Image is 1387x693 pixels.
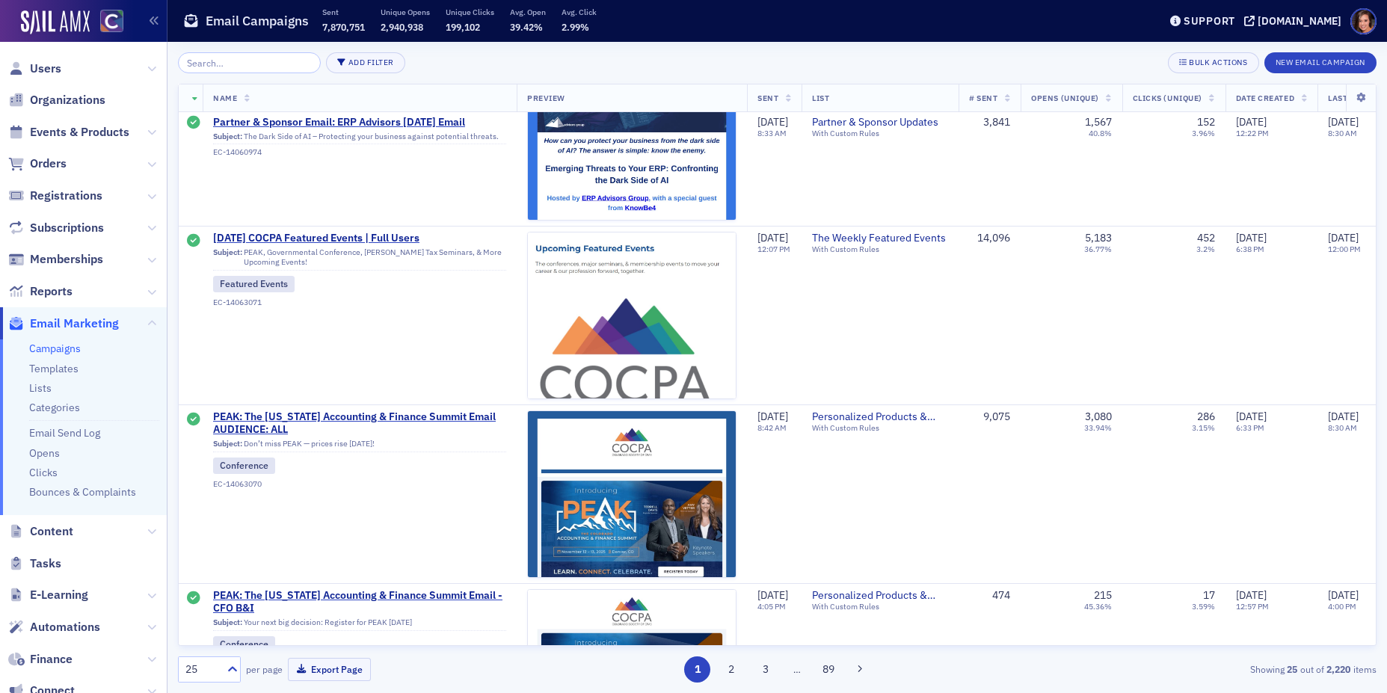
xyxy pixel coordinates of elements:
[100,10,123,33] img: SailAMX
[213,247,506,271] div: PEAK, Governmental Conference, [PERSON_NAME] Tax Seminars, & More Upcoming Events!
[446,21,480,33] span: 199,102
[187,413,200,428] div: Sent
[1168,52,1258,73] button: Bulk Actions
[446,7,494,17] p: Unique Clicks
[510,7,546,17] p: Avg. Open
[8,92,105,108] a: Organizations
[812,423,948,433] div: With Custom Rules
[719,656,745,683] button: 2
[213,298,506,307] div: EC-14063071
[757,93,778,103] span: Sent
[213,589,506,615] a: PEAK: The [US_STATE] Accounting & Finance Summit Email - CFO B&I
[288,658,371,681] button: Export Page
[510,21,543,33] span: 39.42%
[1197,232,1215,245] div: 452
[757,422,787,433] time: 8:42 AM
[213,247,242,267] span: Subject:
[213,147,506,157] div: EC-14060974
[29,466,58,479] a: Clicks
[812,602,948,612] div: With Custom Rules
[29,381,52,395] a: Lists
[1264,55,1377,68] a: New Email Campaign
[1236,601,1269,612] time: 12:57 PM
[213,410,506,437] a: PEAK: The [US_STATE] Accounting & Finance Summit Email AUDIENCE: ALL
[30,587,88,603] span: E-Learning
[8,315,119,332] a: Email Marketing
[8,523,73,540] a: Content
[1328,410,1359,423] span: [DATE]
[8,188,102,204] a: Registrations
[1133,93,1202,103] span: Clicks (Unique)
[30,188,102,204] span: Registrations
[1244,16,1347,26] button: [DOMAIN_NAME]
[8,61,61,77] a: Users
[1328,93,1386,103] span: Last Updated
[1084,602,1112,612] div: 45.36%
[1264,52,1377,73] button: New Email Campaign
[1184,14,1235,28] div: Support
[8,155,67,172] a: Orders
[29,342,81,355] a: Campaigns
[1236,410,1267,423] span: [DATE]
[1236,588,1267,602] span: [DATE]
[1236,129,1269,139] time: 12:22 PM
[812,232,948,245] a: The Weekly Featured Events
[29,401,80,414] a: Categories
[187,116,200,131] div: Sent
[29,446,60,460] a: Opens
[812,410,948,424] a: Personalized Products & Events
[30,92,105,108] span: Organizations
[562,7,597,17] p: Avg. Click
[30,61,61,77] span: Users
[1236,422,1264,433] time: 6:33 PM
[988,662,1377,676] div: Showing out of items
[1084,244,1112,254] div: 36.77%
[187,591,200,606] div: Sent
[29,362,79,375] a: Templates
[812,244,948,254] div: With Custom Rules
[213,617,242,627] span: Subject:
[1203,589,1215,603] div: 17
[30,251,103,268] span: Memberships
[1328,129,1357,139] time: 8:30 AM
[8,619,100,635] a: Automations
[757,601,786,612] time: 4:05 PM
[30,124,129,141] span: Events & Products
[1236,93,1294,103] span: Date Created
[969,116,1010,129] div: 3,841
[787,662,808,676] span: …
[8,124,129,141] a: Events & Products
[1196,244,1215,254] div: 3.2%
[8,283,73,300] a: Reports
[1192,423,1215,433] div: 3.15%
[322,21,365,33] span: 7,870,751
[8,555,61,572] a: Tasks
[1324,662,1353,676] strong: 2,220
[1085,232,1112,245] div: 5,183
[30,155,67,172] span: Orders
[757,115,788,129] span: [DATE]
[757,231,788,244] span: [DATE]
[90,10,123,35] a: View Homepage
[1328,588,1359,602] span: [DATE]
[969,589,1010,603] div: 474
[1085,410,1112,424] div: 3,080
[812,589,948,603] span: Personalized Products & Events
[752,656,778,683] button: 3
[8,251,103,268] a: Memberships
[969,93,997,103] span: # Sent
[1236,244,1264,254] time: 6:38 PM
[29,485,136,499] a: Bounces & Complaints
[684,656,710,683] button: 1
[8,587,88,603] a: E-Learning
[1328,231,1359,244] span: [DATE]
[1236,231,1267,244] span: [DATE]
[1328,601,1356,612] time: 4:00 PM
[757,410,788,423] span: [DATE]
[21,10,90,34] img: SailAMX
[381,21,423,33] span: 2,940,938
[1328,422,1357,433] time: 8:30 AM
